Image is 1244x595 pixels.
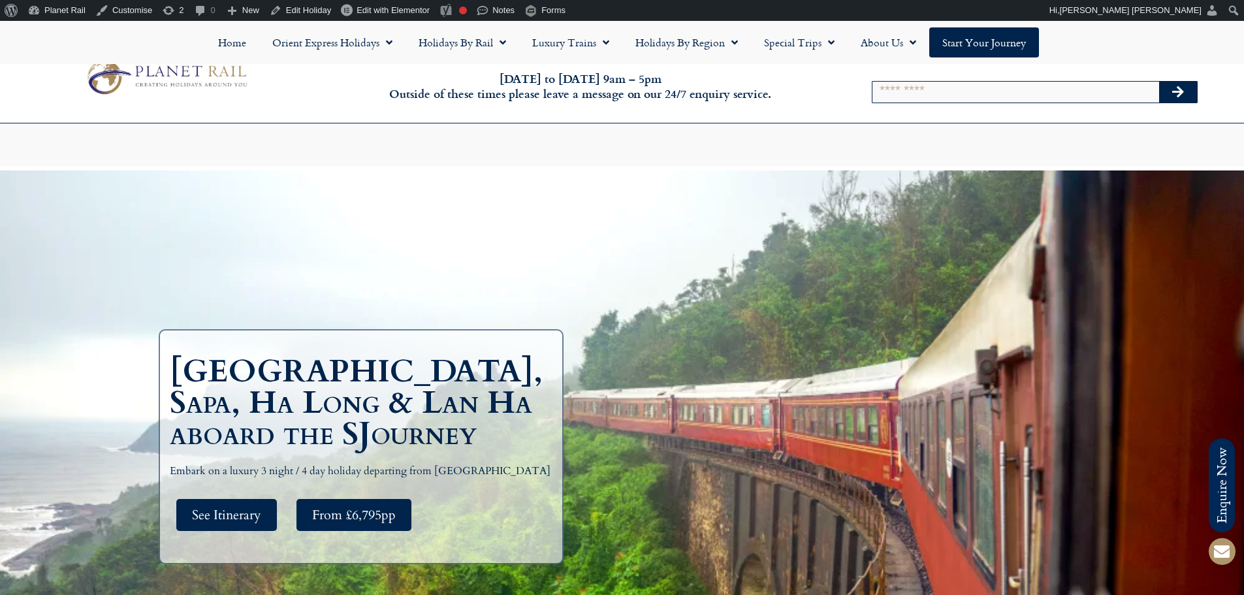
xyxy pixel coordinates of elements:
[929,27,1039,57] a: Start your Journey
[312,507,396,523] span: From £6,795pp
[1159,82,1197,103] button: Search
[170,463,559,480] p: Embark on a luxury 3 night / 4 day holiday departing from [GEOGRAPHIC_DATA]
[192,507,261,523] span: See Itinerary
[296,499,411,531] a: From £6,795pp
[459,7,467,14] div: Focus keyphrase not set
[205,27,259,57] a: Home
[7,27,1237,57] nav: Menu
[622,27,751,57] a: Holidays by Region
[751,27,848,57] a: Special Trips
[848,27,929,57] a: About Us
[80,56,251,98] img: Planet Rail Train Holidays Logo
[176,499,277,531] a: See Itinerary
[519,27,622,57] a: Luxury Trains
[357,5,430,15] span: Edit with Elementor
[170,356,559,450] h1: [GEOGRAPHIC_DATA], Sapa, Ha Long & Lan Ha aboard the SJourney
[335,71,826,102] h6: [DATE] to [DATE] 9am – 5pm Outside of these times please leave a message on our 24/7 enquiry serv...
[406,27,519,57] a: Holidays by Rail
[1060,5,1202,15] span: [PERSON_NAME] [PERSON_NAME]
[259,27,406,57] a: Orient Express Holidays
